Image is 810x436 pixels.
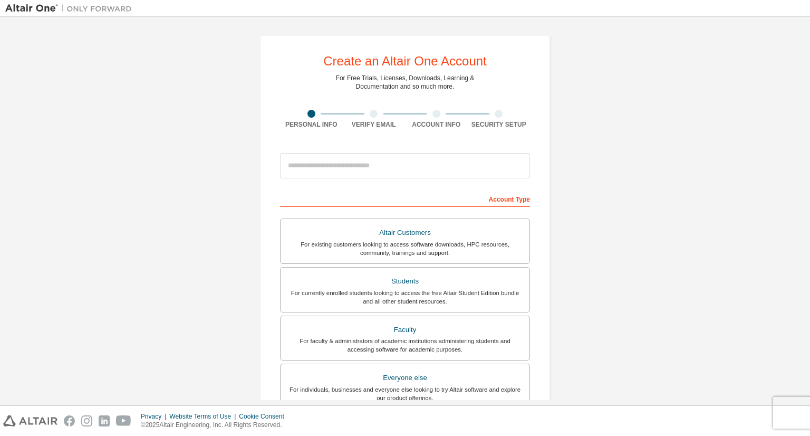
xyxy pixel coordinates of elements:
[405,120,468,129] div: Account Info
[81,415,92,426] img: instagram.svg
[287,371,523,385] div: Everyone else
[287,337,523,354] div: For faculty & administrators of academic institutions administering students and accessing softwa...
[280,190,530,207] div: Account Type
[280,120,343,129] div: Personal Info
[141,421,291,430] p: © 2025 Altair Engineering, Inc. All Rights Reserved.
[287,240,523,257] div: For existing customers looking to access software downloads, HPC resources, community, trainings ...
[5,3,137,14] img: Altair One
[64,415,75,426] img: facebook.svg
[287,323,523,337] div: Faculty
[287,225,523,240] div: Altair Customers
[343,120,406,129] div: Verify Email
[99,415,110,426] img: linkedin.svg
[141,412,169,421] div: Privacy
[287,385,523,402] div: For individuals, businesses and everyone else looking to try Altair software and explore our prod...
[336,74,475,91] div: For Free Trials, Licenses, Downloads, Learning & Documentation and so much more.
[239,412,290,421] div: Cookie Consent
[116,415,131,426] img: youtube.svg
[169,412,239,421] div: Website Terms of Use
[323,55,487,68] div: Create an Altair One Account
[287,289,523,306] div: For currently enrolled students looking to access the free Altair Student Edition bundle and all ...
[468,120,531,129] div: Security Setup
[3,415,57,426] img: altair_logo.svg
[287,274,523,289] div: Students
